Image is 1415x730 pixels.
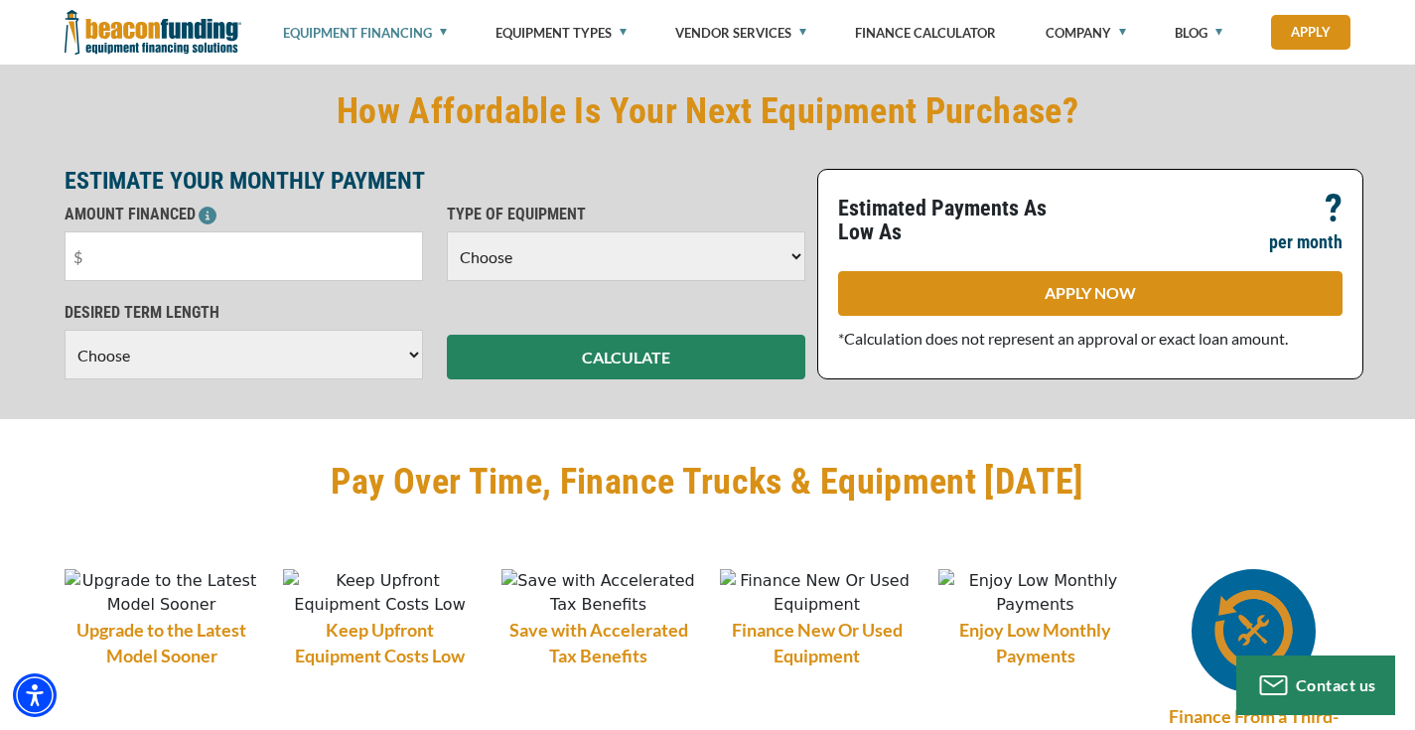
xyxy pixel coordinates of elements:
p: AMOUNT FINANCED [65,203,423,226]
h6: Finance New Or Used Equipment [720,617,915,668]
h6: Save with Accelerated Tax Benefits [501,617,696,668]
p: per month [1269,230,1343,254]
h6: Upgrade to the Latest Model Sooner [65,617,259,668]
div: Accessibility Menu [13,673,57,717]
p: DESIRED TERM LENGTH [65,301,423,325]
a: APPLY NOW [838,271,1343,316]
button: CALCULATE [447,335,805,379]
p: Estimated Payments As Low As [838,197,1078,244]
h6: Enjoy Low Monthly Payments [938,617,1133,668]
button: Contact us [1236,656,1395,715]
img: Enjoy Low Monthly Payments [938,569,1133,617]
input: $ [65,231,423,281]
h2: Pay Over Time, Finance Trucks & Equipment [DATE] [65,459,1351,505]
p: TYPE OF EQUIPMENT [447,203,805,226]
a: Finance From a Third-Party [1157,569,1351,693]
h6: Keep Upfront Equipment Costs Low [283,617,478,668]
img: Keep Upfront Equipment Costs Low [283,569,478,617]
img: Save with Accelerated Tax Benefits [501,569,696,617]
img: Finance New Or Used Equipment [720,569,915,617]
img: Upgrade to the Latest Model Sooner [65,569,259,617]
span: *Calculation does not represent an approval or exact loan amount. [838,329,1288,348]
p: ESTIMATE YOUR MONTHLY PAYMENT [65,169,805,193]
span: Contact us [1296,675,1376,694]
a: Apply [1271,15,1350,50]
p: ? [1325,197,1343,220]
img: Finance From a Third-Party [1192,569,1316,693]
h2: How Affordable Is Your Next Equipment Purchase? [65,88,1351,134]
